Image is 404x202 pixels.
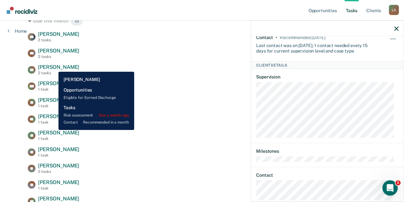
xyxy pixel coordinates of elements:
[256,40,375,54] div: Last contact was on [DATE]; 1 contact needed every 15 days for current supervision level and case...
[389,5,399,15] button: Profile dropdown button
[395,180,400,185] span: 1
[38,80,79,86] span: [PERSON_NAME]
[382,180,398,196] iframe: Intercom live chat
[38,136,79,141] div: 1 task
[38,71,79,75] div: 2 tasks
[256,149,399,154] dt: Milestones
[38,87,79,92] div: 1 task
[276,35,277,40] div: •
[38,179,79,185] span: [PERSON_NAME]
[251,61,404,69] div: Client Details
[38,169,79,174] div: 2 tasks
[280,35,325,40] div: Recommended in 2 days
[38,146,79,152] span: [PERSON_NAME]
[70,16,83,26] span: 15
[38,186,79,190] div: 1 task
[38,113,79,119] span: [PERSON_NAME]
[256,35,273,40] div: Contact
[38,104,79,108] div: 1 task
[38,153,79,158] div: 1 task
[38,163,79,169] span: [PERSON_NAME]
[38,196,79,202] span: [PERSON_NAME]
[38,130,79,136] span: [PERSON_NAME]
[38,54,79,59] div: 2 tasks
[256,172,399,178] dt: Contact
[28,16,376,26] div: Due this month
[256,74,399,80] dt: Supervision
[38,48,79,54] span: [PERSON_NAME]
[38,120,79,125] div: 1 task
[7,7,37,14] img: Recidiviz
[389,5,399,15] div: L D
[38,38,79,42] div: 2 tasks
[38,31,79,37] span: [PERSON_NAME]
[38,64,79,70] span: [PERSON_NAME]
[8,28,27,34] a: Home
[38,97,79,103] span: [PERSON_NAME]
